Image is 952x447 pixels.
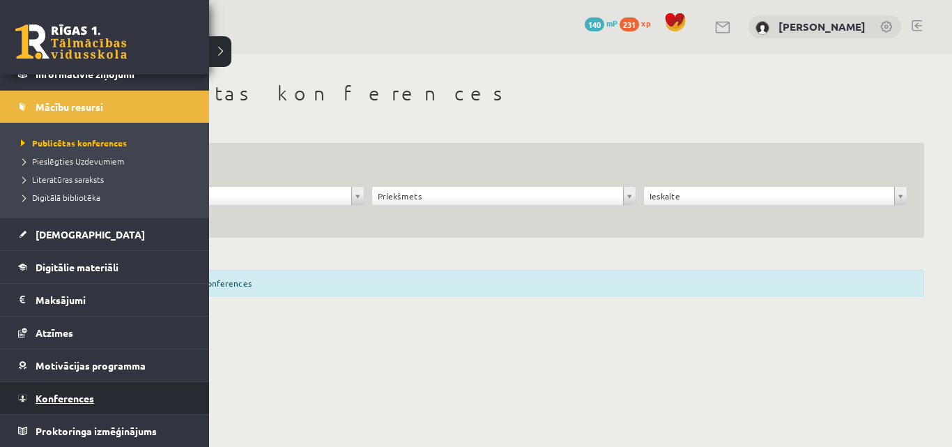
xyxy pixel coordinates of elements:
[107,187,346,205] span: Klase
[36,326,73,339] span: Atzīmes
[17,137,195,149] a: Publicētas konferences
[18,218,192,250] a: [DEMOGRAPHIC_DATA]
[36,359,146,372] span: Motivācijas programma
[17,156,124,167] span: Pieslēgties Uzdevumiem
[18,251,192,283] a: Digitālie materiāli
[36,228,145,241] span: [DEMOGRAPHIC_DATA]
[36,284,192,316] legend: Maksājumi
[36,100,103,113] span: Mācību resursi
[17,137,127,149] span: Publicētas konferences
[17,155,195,167] a: Pieslēgties Uzdevumiem
[84,82,924,105] h1: Publicētas konferences
[585,17,604,31] span: 140
[101,187,364,205] a: Klase
[18,284,192,316] a: Maksājumi
[36,392,94,404] span: Konferences
[15,24,127,59] a: Rīgas 1. Tālmācības vidusskola
[778,20,866,33] a: [PERSON_NAME]
[36,425,157,437] span: Proktoringa izmēģinājums
[18,382,192,414] a: Konferences
[378,187,617,205] span: Priekšmets
[18,349,192,381] a: Motivācijas programma
[620,17,657,29] a: 231 xp
[372,187,635,205] a: Priekšmets
[100,160,891,179] h3: Filtrs:
[36,261,118,273] span: Digitālie materiāli
[650,187,889,205] span: Ieskaite
[644,187,907,205] a: Ieskaite
[17,174,104,185] span: Literatūras saraksts
[18,317,192,349] a: Atzīmes
[585,17,617,29] a: 140 mP
[84,270,924,296] div: Izvēlies filtrus, lai apskatītu konferences
[18,91,192,123] a: Mācību resursi
[641,17,650,29] span: xp
[606,17,617,29] span: mP
[18,415,192,447] a: Proktoringa izmēģinājums
[17,191,195,204] a: Digitālā bibliotēka
[17,173,195,185] a: Literatūras saraksts
[620,17,639,31] span: 231
[17,192,100,203] span: Digitālā bibliotēka
[755,21,769,35] img: Ketija Dzilna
